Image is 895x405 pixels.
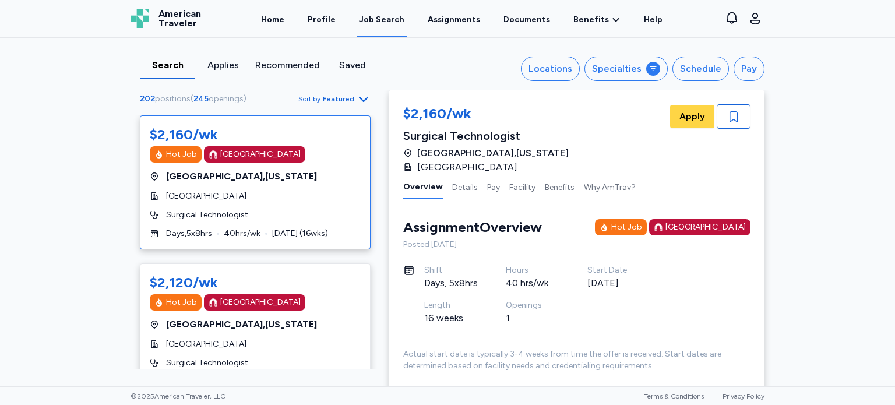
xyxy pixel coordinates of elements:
[417,146,569,160] span: [GEOGRAPHIC_DATA] , [US_STATE]
[403,174,443,199] button: Overview
[506,265,559,276] div: Hours
[734,57,764,81] button: Pay
[592,62,642,76] div: Specialties
[723,392,764,400] a: Privacy Policy
[166,357,248,369] span: Surgical Technologist
[672,57,729,81] button: Schedule
[424,300,478,311] div: Length
[158,9,201,28] span: American Traveler
[545,174,575,199] button: Benefits
[131,392,225,401] span: © 2025 American Traveler, LLC
[224,228,260,240] span: 40 hrs/wk
[140,93,251,105] div: ( )
[584,57,668,81] button: Specialties
[680,62,721,76] div: Schedule
[403,239,750,251] div: Posted [DATE]
[424,276,478,290] div: Days, 5x8hrs
[166,318,317,332] span: [GEOGRAPHIC_DATA] , [US_STATE]
[200,58,246,72] div: Applies
[359,14,404,26] div: Job Search
[573,14,609,26] span: Benefits
[670,105,714,128] button: Apply
[587,276,641,290] div: [DATE]
[584,174,636,199] button: Why AmTrav?
[145,58,191,72] div: Search
[528,62,572,76] div: Locations
[272,228,328,240] span: [DATE] ( 16 wks)
[209,94,244,104] span: openings
[357,1,407,37] a: Job Search
[417,160,517,174] span: [GEOGRAPHIC_DATA]
[150,273,218,292] div: $2,120/wk
[166,297,197,308] div: Hot Job
[424,265,478,276] div: Shift
[644,392,704,400] a: Terms & Conditions
[131,9,149,28] img: Logo
[298,94,320,104] span: Sort by
[487,174,500,199] button: Pay
[506,300,559,311] div: Openings
[220,297,301,308] div: [GEOGRAPHIC_DATA]
[150,125,218,144] div: $2,160/wk
[452,174,478,199] button: Details
[166,170,317,184] span: [GEOGRAPHIC_DATA] , [US_STATE]
[403,218,542,237] div: Assignment Overview
[506,276,559,290] div: 40 hrs/wk
[521,57,580,81] button: Locations
[298,92,371,106] button: Sort byFeatured
[587,265,641,276] div: Start Date
[403,128,569,144] div: Surgical Technologist
[509,174,535,199] button: Facility
[220,149,301,160] div: [GEOGRAPHIC_DATA]
[323,94,354,104] span: Featured
[679,110,705,124] span: Apply
[166,209,248,221] span: Surgical Technologist
[166,191,246,202] span: [GEOGRAPHIC_DATA]
[155,94,191,104] span: positions
[741,62,757,76] div: Pay
[403,348,750,372] div: Actual start date is typically 3-4 weeks from time the offer is received. Start dates are determi...
[665,221,746,233] div: [GEOGRAPHIC_DATA]
[329,58,375,72] div: Saved
[611,221,642,233] div: Hot Job
[573,14,621,26] a: Benefits
[403,104,569,125] div: $2,160/wk
[166,149,197,160] div: Hot Job
[255,58,320,72] div: Recommended
[193,94,209,104] span: 245
[166,228,212,240] span: Days , 5 x 8 hrs
[424,311,478,325] div: 16 weeks
[140,94,155,104] span: 202
[166,339,246,350] span: [GEOGRAPHIC_DATA]
[506,311,559,325] div: 1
